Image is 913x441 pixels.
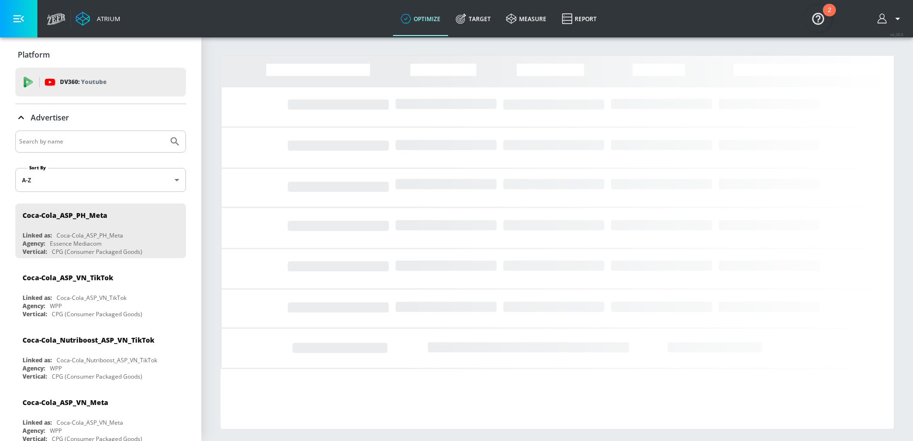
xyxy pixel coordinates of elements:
[18,49,50,60] p: Platform
[23,239,45,248] div: Agency:
[60,77,106,87] p: DV360:
[23,310,47,318] div: Vertical:
[23,356,52,364] div: Linked as:
[23,231,52,239] div: Linked as:
[50,427,62,435] div: WPP
[31,112,69,123] p: Advertiser
[23,294,52,302] div: Linked as:
[57,294,127,302] div: Coca-Cola_ASP_VN_TikTok
[52,372,142,381] div: CPG (Consumer Packaged Goods)
[23,335,154,345] div: Coca-Cola_Nutriboost_ASP_VN_TikTok
[15,266,186,321] div: Coca-Cola_ASP_VN_TikTokLinked as:Coca-Cola_ASP_VN_TikTokAgency:WPPVertical:CPG (Consumer Packaged...
[52,248,142,256] div: CPG (Consumer Packaged Goods)
[15,328,186,383] div: Coca-Cola_Nutriboost_ASP_VN_TikTokLinked as:Coca-Cola_Nutriboost_ASP_VN_TikTokAgency:WPPVertical:...
[76,12,120,26] a: Atrium
[23,418,52,427] div: Linked as:
[15,168,186,192] div: A-Z
[23,364,45,372] div: Agency:
[15,41,186,68] div: Platform
[23,211,107,220] div: Coca-Cola_ASP_PH_Meta
[448,1,498,36] a: Target
[81,77,106,87] p: Youtube
[554,1,604,36] a: Report
[23,372,47,381] div: Vertical:
[57,356,157,364] div: Coca-Cola_Nutriboost_ASP_VN_TikTok
[27,165,48,171] label: Sort By
[23,427,45,435] div: Agency:
[52,310,142,318] div: CPG (Consumer Packaged Goods)
[93,14,120,23] div: Atrium
[23,273,113,282] div: Coca-Cola_ASP_VN_TikTok
[23,398,108,407] div: Coca-Cola_ASP_VN_Meta
[50,364,62,372] div: WPP
[19,135,164,148] input: Search by name
[393,1,448,36] a: optimize
[805,5,832,32] button: Open Resource Center, 2 new notifications
[50,239,102,248] div: Essence Mediacom
[828,10,831,23] div: 2
[15,68,186,96] div: DV360: Youtube
[50,302,62,310] div: WPP
[23,302,45,310] div: Agency:
[15,203,186,258] div: Coca-Cola_ASP_PH_MetaLinked as:Coca-Cola_ASP_PH_MetaAgency:Essence MediacomVertical:CPG (Consumer...
[23,248,47,256] div: Vertical:
[498,1,554,36] a: measure
[57,418,123,427] div: Coca-Cola_ASP_VN_Meta
[15,104,186,131] div: Advertiser
[57,231,123,239] div: Coca-Cola_ASP_PH_Meta
[890,32,903,37] span: v 4.28.0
